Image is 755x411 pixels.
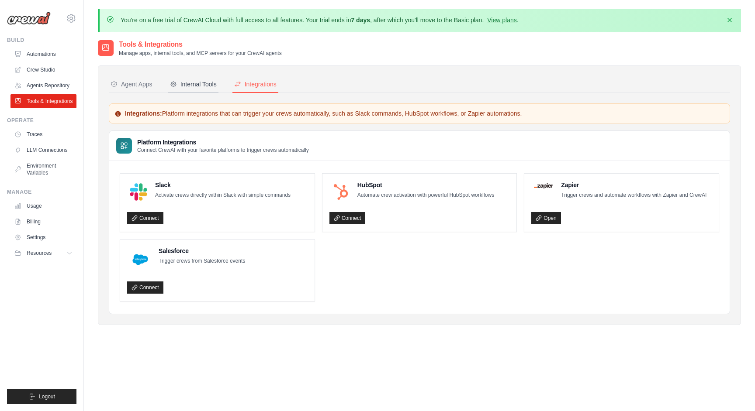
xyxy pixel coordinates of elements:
[7,188,76,195] div: Manage
[168,76,218,93] button: Internal Tools
[10,215,76,229] a: Billing
[10,63,76,77] a: Crew Studio
[130,249,151,270] img: Salesforce Logo
[561,181,707,189] h4: Zapier
[159,257,245,266] p: Trigger crews from Salesforce events
[10,94,76,108] a: Tools & Integrations
[155,191,291,200] p: Activate crews directly within Slack with simple commands
[137,138,309,147] h3: Platform Integrations
[10,230,76,244] a: Settings
[119,39,282,50] h2: Tools & Integrations
[7,12,51,25] img: Logo
[10,246,76,260] button: Resources
[357,191,494,200] p: Automate crew activation with powerful HubSpot workflows
[155,181,291,189] h4: Slack
[10,199,76,213] a: Usage
[487,17,516,24] a: View plans
[137,147,309,154] p: Connect CrewAI with your favorite platforms to trigger crews automatically
[111,80,152,89] div: Agent Apps
[159,247,245,255] h4: Salesforce
[332,183,350,201] img: HubSpot Logo
[125,110,162,117] strong: Integrations:
[10,47,76,61] a: Automations
[130,183,147,201] img: Slack Logo
[329,212,366,224] a: Connect
[109,76,154,93] button: Agent Apps
[10,79,76,92] a: Agents Repository
[351,17,370,24] strong: 7 days
[357,181,494,189] h4: HubSpot
[121,16,519,24] p: You're on a free trial of CrewAI Cloud with full access to all features. Your trial ends in , aft...
[561,191,707,200] p: Trigger crews and automate workflows with Zapier and CrewAI
[10,143,76,157] a: LLM Connections
[10,159,76,180] a: Environment Variables
[7,389,76,404] button: Logout
[119,50,282,57] p: Manage apps, internal tools, and MCP servers for your CrewAI agents
[170,80,217,89] div: Internal Tools
[531,212,561,224] a: Open
[114,109,724,118] p: Platform integrations that can trigger your crews automatically, such as Slack commands, HubSpot ...
[234,80,277,89] div: Integrations
[127,281,163,294] a: Connect
[7,37,76,44] div: Build
[232,76,278,93] button: Integrations
[127,212,163,224] a: Connect
[10,127,76,141] a: Traces
[39,393,55,400] span: Logout
[534,183,553,188] img: Zapier Logo
[27,250,52,257] span: Resources
[7,117,76,124] div: Operate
